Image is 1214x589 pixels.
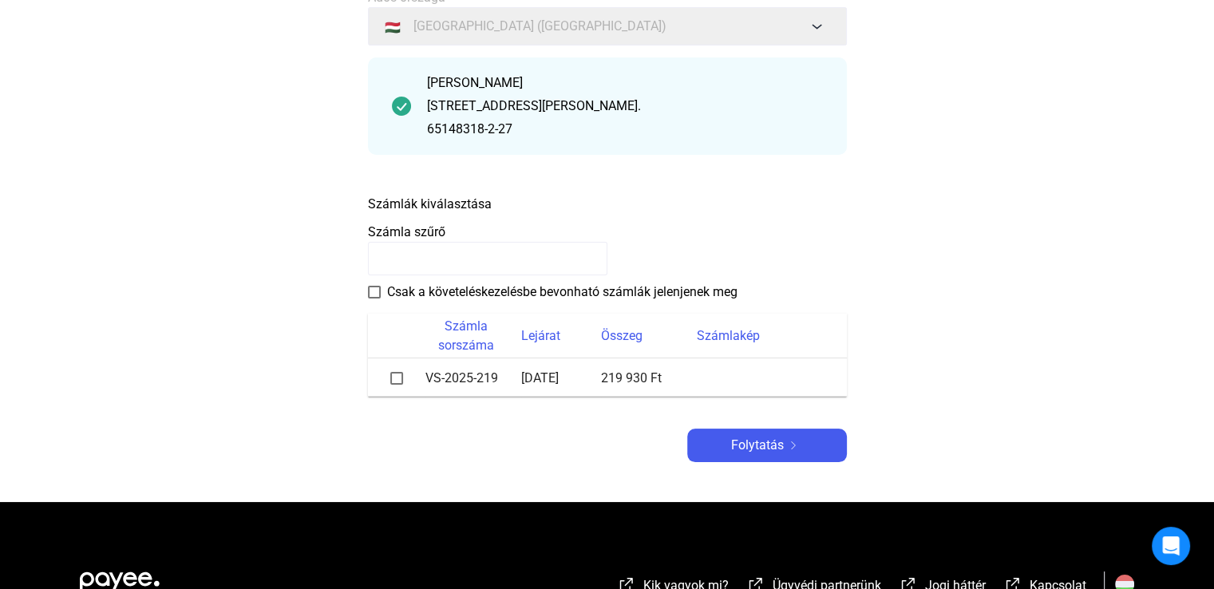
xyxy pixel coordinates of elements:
[697,328,760,343] font: Számlakép
[385,20,401,35] font: 🇭🇺
[438,318,494,353] font: Számla sorszáma
[368,224,445,239] font: Számla szűrő
[687,429,847,462] button: Folytatásjobbra nyíl-fehér
[601,370,662,385] font: 219 930 Ft
[1152,527,1190,565] div: Intercom Messenger megnyitása
[413,18,666,34] font: [GEOGRAPHIC_DATA] ([GEOGRAPHIC_DATA])
[427,121,512,136] font: 65148318-2-27
[387,284,737,299] font: Csak a követeléskezelésbe bevonható számlák jelenjenek meg
[521,370,559,385] font: [DATE]
[425,370,498,385] font: VS-2025-219
[521,328,560,343] font: Lejárat
[784,441,803,449] img: jobbra nyíl-fehér
[601,328,643,343] font: Összeg
[368,7,847,45] button: 🇭🇺[GEOGRAPHIC_DATA] ([GEOGRAPHIC_DATA])
[697,326,828,346] div: Számlakép
[521,326,601,346] div: Lejárat
[427,98,641,113] font: [STREET_ADDRESS][PERSON_NAME].
[425,317,521,355] div: Számla sorszáma
[601,326,697,346] div: Összeg
[427,75,523,90] font: [PERSON_NAME]
[731,437,784,453] font: Folytatás
[368,196,492,211] font: Számlák kiválasztása
[392,97,411,116] img: pipa-sötétebb-zöld-kör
